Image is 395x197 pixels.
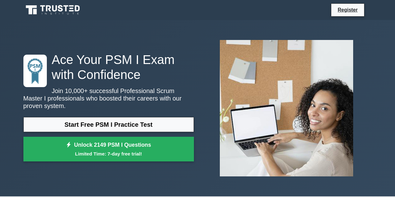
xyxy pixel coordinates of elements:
a: Unlock 2149 PSM I QuestionsLimited Time: 7-day free trial! [23,137,194,162]
p: Join 10,000+ successful Professional Scrum Master I professionals who boosted their careers with ... [23,87,194,110]
h1: Ace Your PSM I Exam with Confidence [23,52,194,82]
a: Register [334,6,361,14]
small: Limited Time: 7-day free trial! [31,150,186,157]
a: Start Free PSM I Practice Test [23,117,194,132]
